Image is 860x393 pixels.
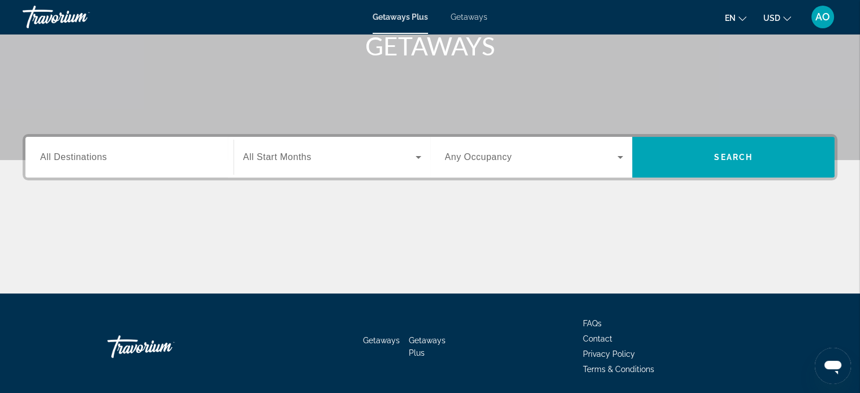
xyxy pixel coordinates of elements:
[40,152,107,162] span: All Destinations
[763,14,780,23] span: USD
[583,365,654,374] a: Terms & Conditions
[632,137,835,178] button: Search
[714,153,753,162] span: Search
[23,2,136,32] a: Travorium
[583,319,602,328] a: FAQs
[243,152,312,162] span: All Start Months
[40,151,219,165] input: Select destination
[445,152,512,162] span: Any Occupancy
[815,348,851,384] iframe: Button to launch messaging window
[373,12,428,21] a: Getaways Plus
[363,336,400,345] a: Getaways
[107,330,221,364] a: Go Home
[583,334,612,343] a: Contact
[808,5,837,29] button: User Menu
[725,10,746,26] button: Change language
[451,12,487,21] a: Getaways
[583,349,635,359] a: Privacy Policy
[25,137,835,178] div: Search widget
[763,10,791,26] button: Change currency
[815,11,830,23] span: AO
[409,336,446,357] a: Getaways Plus
[725,14,736,23] span: en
